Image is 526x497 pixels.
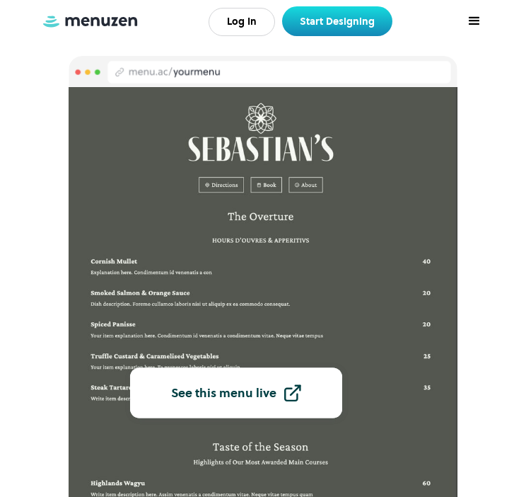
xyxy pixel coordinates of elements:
[282,6,392,36] a: Start Designing
[130,368,342,418] a: See this menu live
[171,387,276,399] div: See this menu live
[209,8,275,36] a: Log In
[34,13,139,29] a: home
